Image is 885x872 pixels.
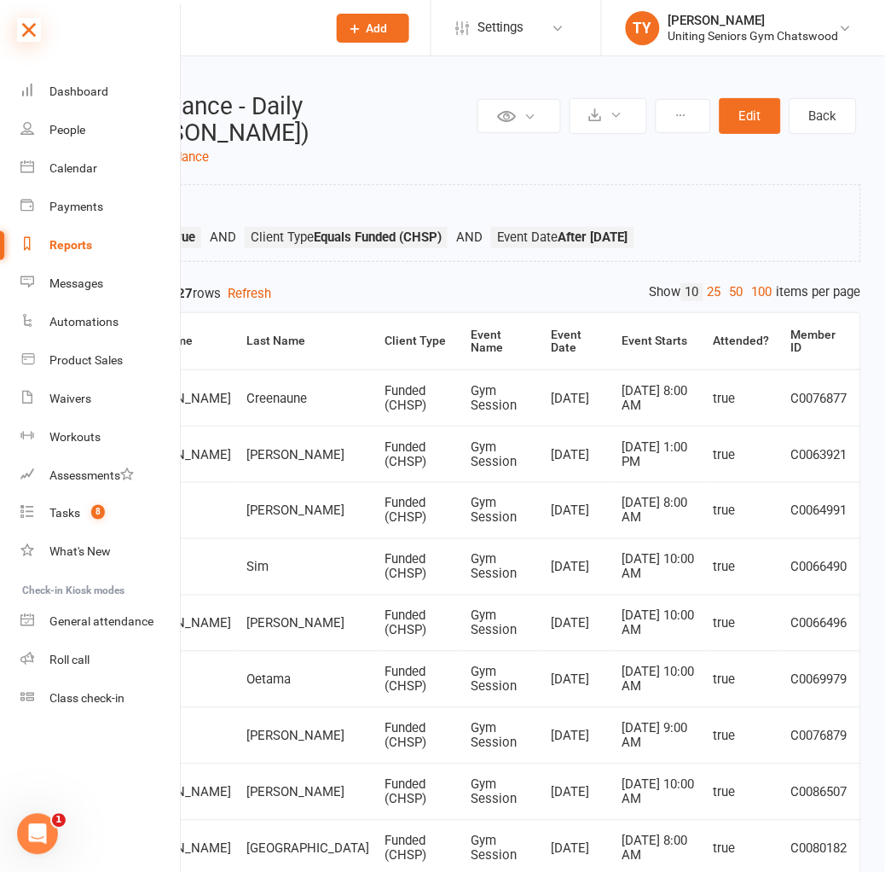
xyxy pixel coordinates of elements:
[790,98,857,134] a: Back
[20,418,182,456] a: Workouts
[720,98,781,134] button: Edit
[385,552,426,582] span: Funded (CHSP)
[790,328,847,355] div: Member ID
[49,692,124,706] div: Class check-in
[385,608,426,638] span: Funded (CHSP)
[367,21,388,35] span: Add
[49,507,80,520] div: Tasks
[49,161,97,175] div: Calendar
[49,430,101,444] div: Workouts
[20,303,182,341] a: Automations
[246,841,369,857] span: [GEOGRAPHIC_DATA]
[713,560,735,575] span: true
[49,238,92,252] div: Reports
[551,560,589,575] span: [DATE]
[790,729,847,744] span: C0076879
[551,447,589,462] span: [DATE]
[551,503,589,519] span: [DATE]
[20,341,182,380] a: Product Sales
[177,286,193,301] strong: 27
[477,9,524,47] span: Settings
[385,496,426,526] span: Funded (CHSP)
[713,672,735,688] span: true
[20,188,182,226] a: Payments
[49,200,103,213] div: Payments
[133,391,231,406] span: [PERSON_NAME]
[622,777,695,807] span: [DATE] 10:00 AM
[471,383,517,413] span: Gym Session
[713,503,735,519] span: true
[20,380,182,418] a: Waivers
[17,814,58,855] iframe: Intercom live chat
[713,785,735,800] span: true
[622,383,688,413] span: [DATE] 8:00 AM
[49,315,119,328] div: Automations
[385,777,426,807] span: Funded (CHSP)
[133,616,231,631] span: [PERSON_NAME]
[471,834,517,863] span: Gym Session
[622,496,688,526] span: [DATE] 8:00 AM
[471,439,517,469] span: Gym Session
[668,28,839,44] div: Uniting Seniors Gym Chatswood
[246,503,344,519] span: [PERSON_NAME]
[246,729,344,744] span: [PERSON_NAME]
[133,447,231,462] span: [PERSON_NAME]
[471,721,517,751] span: Gym Session
[551,328,600,355] div: Event Date
[20,680,182,718] a: Class kiosk mode
[713,616,735,631] span: true
[385,439,426,469] span: Funded (CHSP)
[82,283,861,304] div: Showing of rows
[20,73,182,111] a: Dashboard
[385,334,449,347] div: Client Type
[713,729,735,744] span: true
[668,13,839,28] div: [PERSON_NAME]
[246,560,269,575] span: Sim
[385,665,426,695] span: Funded (CHSP)
[558,230,628,245] strong: After [DATE]
[622,721,688,751] span: [DATE] 9:00 AM
[20,226,182,265] a: Reports
[471,328,529,355] div: Event Name
[49,545,111,559] div: What's New
[385,721,426,751] span: Funded (CHSP)
[246,785,344,800] span: [PERSON_NAME]
[101,16,315,40] input: Search...
[246,447,344,462] span: [PERSON_NAME]
[726,283,748,301] a: 50
[713,447,735,462] span: true
[20,111,182,149] a: People
[314,230,442,245] strong: Equals Funded (CHSP)
[790,447,847,462] span: C0063921
[622,334,692,347] div: Event Starts
[20,533,182,572] a: What's New
[790,785,847,800] span: C0086507
[551,391,589,406] span: [DATE]
[551,785,589,800] span: [DATE]
[133,841,231,857] span: [PERSON_NAME]
[790,616,847,631] span: C0066496
[385,834,426,863] span: Funded (CHSP)
[551,616,589,631] span: [DATE]
[20,603,182,642] a: General attendance kiosk mode
[20,149,182,188] a: Calendar
[246,672,291,688] span: Oetama
[20,456,182,495] a: Assessments
[49,392,91,405] div: Waivers
[49,615,153,629] div: General attendance
[49,84,108,98] div: Dashboard
[20,642,182,680] a: Roll call
[748,283,777,301] a: 100
[246,391,307,406] span: Creenaune
[471,496,517,526] span: Gym Session
[49,654,90,667] div: Roll call
[91,505,105,520] span: 8
[622,608,695,638] span: [DATE] 10:00 AM
[337,14,409,43] button: Add
[790,672,847,688] span: C0069979
[551,672,589,688] span: [DATE]
[622,552,695,582] span: [DATE] 10:00 AM
[246,334,363,347] div: Last Name
[49,123,85,137] div: People
[713,334,769,347] div: Attended?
